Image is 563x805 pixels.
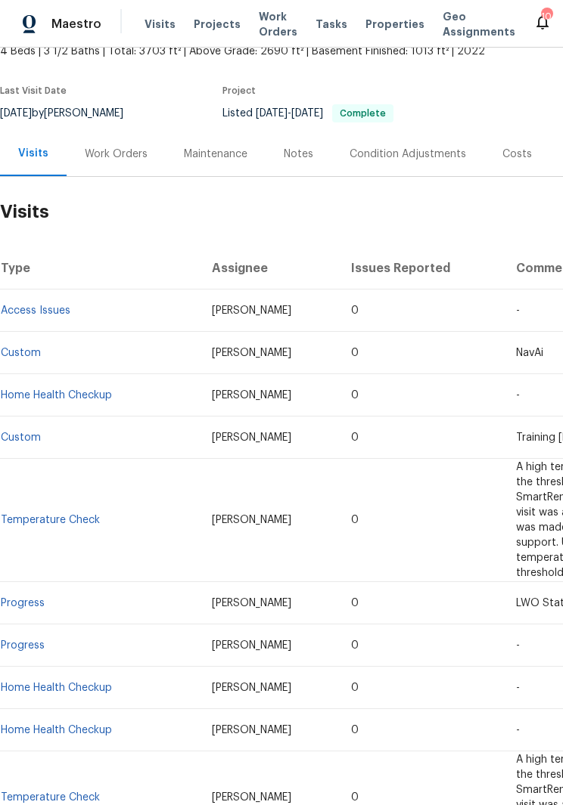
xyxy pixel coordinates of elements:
[351,348,359,358] span: 0
[541,9,552,24] div: 10
[351,305,359,316] span: 0
[516,683,520,693] span: -
[1,640,45,651] a: Progress
[351,390,359,401] span: 0
[184,147,247,162] div: Maintenance
[1,725,112,735] a: Home Health Checkup
[291,108,323,119] span: [DATE]
[1,515,100,525] a: Temperature Check
[1,598,45,608] a: Progress
[145,17,176,32] span: Visits
[516,348,543,358] span: NavAi
[1,432,41,443] a: Custom
[316,19,347,29] span: Tasks
[1,792,100,803] a: Temperature Check
[351,598,359,608] span: 0
[212,640,291,651] span: [PERSON_NAME]
[516,725,520,735] span: -
[212,683,291,693] span: [PERSON_NAME]
[516,390,520,401] span: -
[256,108,288,119] span: [DATE]
[516,305,520,316] span: -
[1,305,70,316] a: Access Issues
[1,348,41,358] a: Custom
[365,17,425,32] span: Properties
[212,348,291,358] span: [PERSON_NAME]
[259,9,297,39] span: Work Orders
[516,640,520,651] span: -
[212,390,291,401] span: [PERSON_NAME]
[51,17,101,32] span: Maestro
[212,515,291,525] span: [PERSON_NAME]
[212,432,291,443] span: [PERSON_NAME]
[351,515,359,525] span: 0
[85,147,148,162] div: Work Orders
[18,146,48,161] div: Visits
[212,725,291,735] span: [PERSON_NAME]
[351,640,359,651] span: 0
[351,792,359,803] span: 0
[351,725,359,735] span: 0
[212,305,291,316] span: [PERSON_NAME]
[200,247,339,289] th: Assignee
[222,108,393,119] span: Listed
[351,432,359,443] span: 0
[212,792,291,803] span: [PERSON_NAME]
[351,683,359,693] span: 0
[339,247,505,289] th: Issues Reported
[222,86,256,95] span: Project
[334,109,392,118] span: Complete
[350,147,466,162] div: Condition Adjustments
[256,108,323,119] span: -
[502,147,532,162] div: Costs
[443,9,515,39] span: Geo Assignments
[212,598,291,608] span: [PERSON_NAME]
[1,683,112,693] a: Home Health Checkup
[1,390,112,401] a: Home Health Checkup
[284,147,313,162] div: Notes
[194,17,241,32] span: Projects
